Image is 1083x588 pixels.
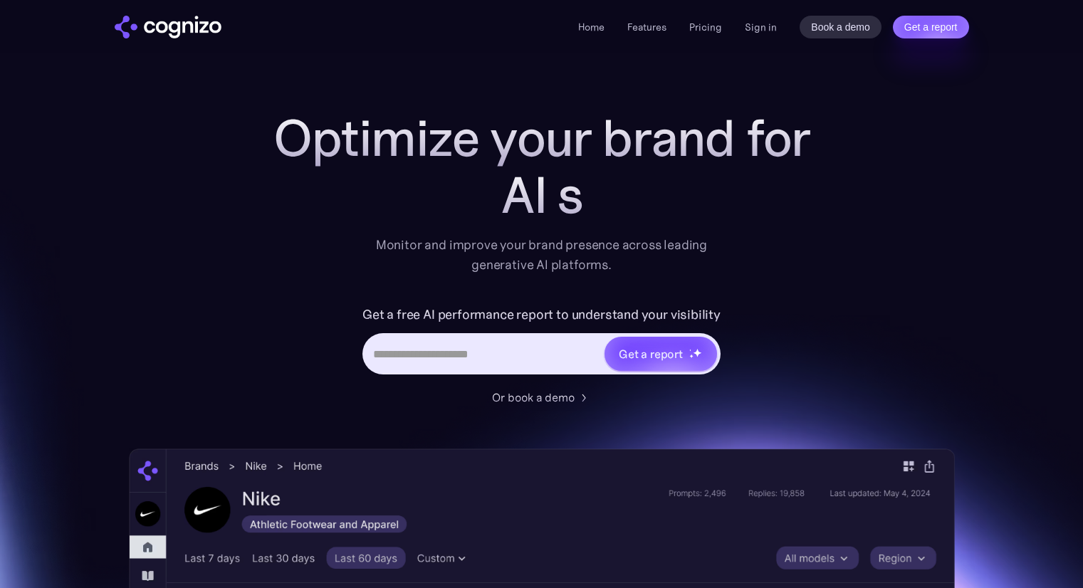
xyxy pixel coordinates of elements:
a: Home [578,21,605,33]
a: Pricing [689,21,722,33]
a: Get a reportstarstarstar [603,335,718,372]
a: Features [627,21,666,33]
h1: Optimize your brand for [257,110,827,167]
img: star [689,354,694,359]
a: home [115,16,221,38]
img: star [689,349,691,351]
label: Get a free AI performance report to understand your visibility [362,303,721,326]
div: AI s [257,167,827,224]
a: Or book a demo [492,389,592,406]
a: Sign in [745,19,777,36]
img: cognizo logo [115,16,221,38]
form: Hero URL Input Form [362,303,721,382]
div: Or book a demo [492,389,575,406]
a: Book a demo [800,16,881,38]
img: star [693,348,702,357]
div: Get a report [619,345,683,362]
a: Get a report [893,16,969,38]
div: Monitor and improve your brand presence across leading generative AI platforms. [367,235,717,275]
